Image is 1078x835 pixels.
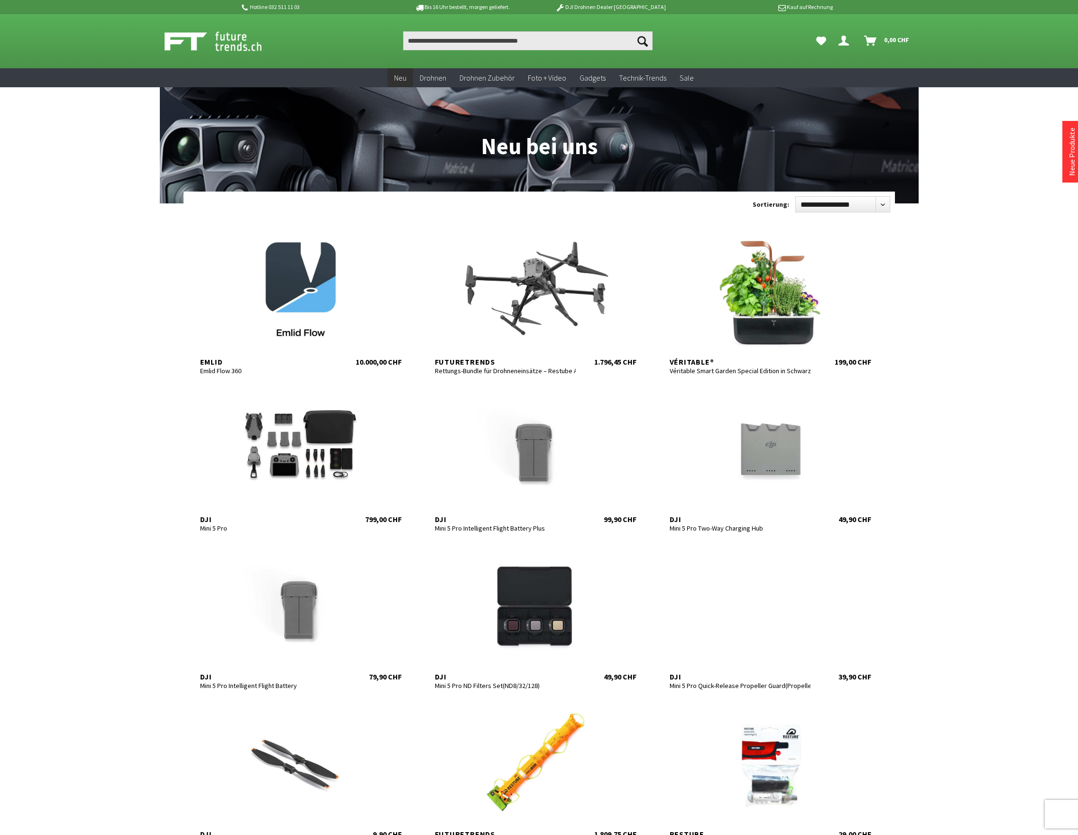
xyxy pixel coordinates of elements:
[753,197,789,212] label: Sortierung:
[619,73,666,83] span: Technik-Trends
[435,357,576,367] div: Futuretrends
[573,68,612,88] a: Gadgets
[425,234,646,367] a: Futuretrends Rettungs-Bundle für Drohneneinsätze – Restube Automatic 75 + AD4 Abwurfsystem 1.796,...
[673,68,700,88] a: Sale
[594,357,636,367] div: 1.796,45 CHF
[670,672,811,681] div: DJI
[191,391,411,524] a: DJI Mini 5 Pro 799,00 CHF
[240,1,388,13] p: Hotline 032 511 11 03
[369,672,402,681] div: 79,90 CHF
[460,73,515,83] span: Drohnen Zubehör
[420,73,446,83] span: Drohnen
[528,73,566,83] span: Foto + Video
[612,68,673,88] a: Technik-Trends
[453,68,521,88] a: Drohnen Zubehör
[200,357,341,367] div: EMLID
[388,1,536,13] p: Bis 16 Uhr bestellt, morgen geliefert.
[536,1,684,13] p: DJI Drohnen Dealer [GEOGRAPHIC_DATA]
[660,549,881,681] a: DJI Mini 5 Pro Quick-Release Propeller Guard(Propeller Included) 39,90 CHF
[394,73,406,83] span: Neu
[838,514,871,524] div: 49,90 CHF
[580,73,606,83] span: Gadgets
[200,681,341,690] div: Mini 5 Pro Intelligent Flight Battery
[435,672,576,681] div: DJI
[835,357,871,367] div: 199,00 CHF
[670,524,811,532] div: Mini 5 Pro Two-Way Charging Hub
[184,78,895,158] h1: Neu bei uns
[425,391,646,524] a: DJI Mini 5 Pro Intelligent Flight Battery Plus 99,90 CHF
[413,68,453,88] a: Drohnen
[435,681,576,690] div: Mini 5 Pro ND Filters Set(ND8/32/128)
[165,29,283,53] img: Shop Futuretrends - zur Startseite wechseln
[811,31,831,50] a: Meine Favoriten
[356,357,402,367] div: 10.000,00 CHF
[660,234,881,367] a: Véritable® Véritable Smart Garden Special Edition in Schwarz/Kupfer 199,00 CHF
[200,672,341,681] div: DJI
[435,524,576,532] div: Mini 5 Pro Intelligent Flight Battery Plus
[604,514,636,524] div: 99,90 CHF
[200,514,341,524] div: DJI
[365,514,402,524] div: 799,00 CHF
[670,514,811,524] div: DJI
[884,32,909,47] span: 0,00 CHF
[670,367,811,375] div: Véritable Smart Garden Special Edition in Schwarz/Kupfer
[670,357,811,367] div: Véritable®
[191,549,411,681] a: DJI Mini 5 Pro Intelligent Flight Battery 79,90 CHF
[425,549,646,681] a: DJI Mini 5 Pro ND Filters Set(ND8/32/128) 49,90 CHF
[403,31,653,50] input: Produkt, Marke, Kategorie, EAN, Artikelnummer…
[191,234,411,367] a: EMLID Emlid Flow 360 10.000,00 CHF
[860,31,914,50] a: Warenkorb
[604,672,636,681] div: 49,90 CHF
[1067,128,1077,176] a: Neue Produkte
[685,1,833,13] p: Kauf auf Rechnung
[670,681,811,690] div: Mini 5 Pro Quick-Release Propeller Guard(Propeller Included)
[200,524,341,532] div: Mini 5 Pro
[680,73,694,83] span: Sale
[633,31,653,50] button: Suchen
[521,68,573,88] a: Foto + Video
[435,514,576,524] div: DJI
[835,31,857,50] a: Hi, Serdar - Dein Konto
[200,367,341,375] div: Emlid Flow 360
[387,68,413,88] a: Neu
[838,672,871,681] div: 39,90 CHF
[660,391,881,524] a: DJI Mini 5 Pro Two-Way Charging Hub 49,90 CHF
[435,367,576,375] div: Rettungs-Bundle für Drohneneinsätze – Restube Automatic 75 + AD4 Abwurfsystem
